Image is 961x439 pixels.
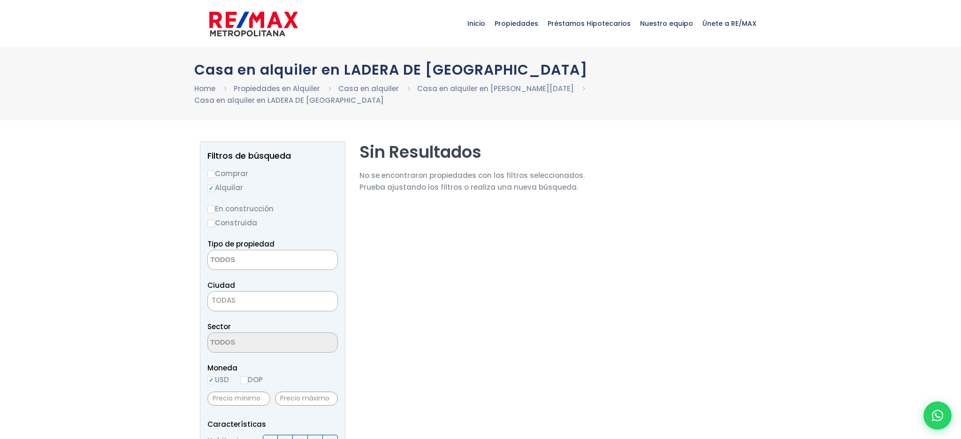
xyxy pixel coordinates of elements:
input: En construcción [207,206,215,213]
span: TODAS [212,295,236,305]
img: remax-metropolitana-logo [209,10,298,38]
h2: Filtros de búsqueda [207,151,338,161]
label: Construida [207,217,338,229]
span: Ciudad [207,280,235,290]
input: Precio máximo [275,392,338,406]
p: No se encontraron propiedades con los filtros seleccionados. Prueba ajustando los filtros o reali... [359,169,585,193]
input: Comprar [207,170,215,178]
span: Préstamos Hipotecarios [543,9,635,38]
span: TODAS [207,291,338,311]
label: USD [207,374,229,385]
span: Moneda [207,362,338,374]
span: Nuestro equipo [635,9,698,38]
input: Alquilar [207,185,215,192]
span: Inicio [463,9,490,38]
textarea: Search [208,250,299,270]
input: Precio mínimo [207,392,270,406]
label: Comprar [207,168,338,179]
h2: Sin Resultados [359,141,585,162]
a: Casa en alquiler en [PERSON_NAME][DATE] [417,84,574,93]
a: Casa en alquiler [338,84,399,93]
label: Alquilar [207,182,338,193]
span: Tipo de propiedad [207,239,275,249]
span: Propiedades [490,9,543,38]
h1: Casa en alquiler en LADERA DE [GEOGRAPHIC_DATA] [194,62,767,78]
input: DOP [240,377,248,384]
li: Casa en alquiler en LADERA DE [GEOGRAPHIC_DATA] [194,94,384,106]
input: USD [207,377,215,384]
a: Propiedades en Alquiler [234,84,320,93]
span: TODAS [208,294,337,307]
p: Características [207,418,338,430]
span: Sector [207,322,231,331]
textarea: Search [208,333,299,353]
span: Únete a RE/MAX [698,9,761,38]
label: DOP [240,374,263,385]
input: Construida [207,220,215,227]
a: Home [194,84,215,93]
label: En construcción [207,203,338,215]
